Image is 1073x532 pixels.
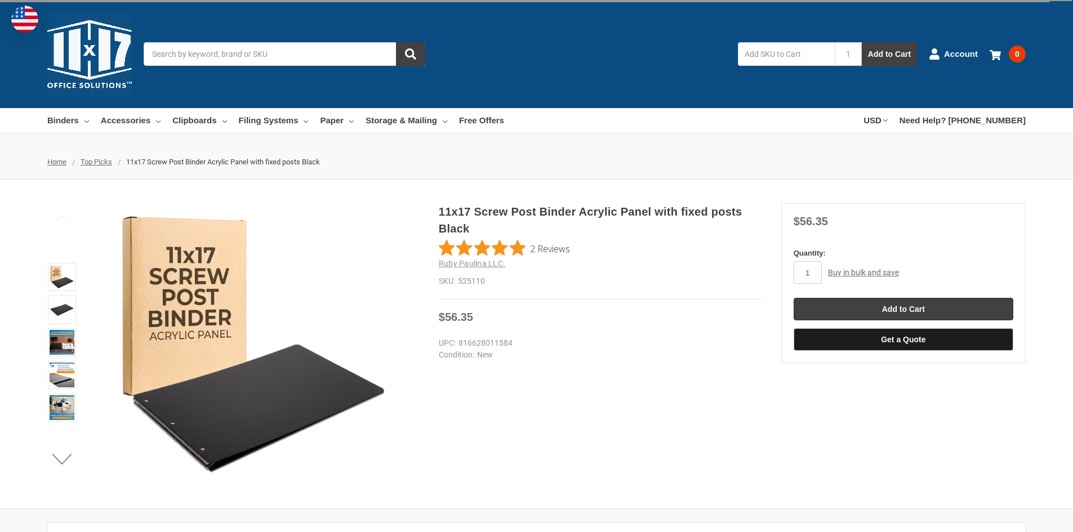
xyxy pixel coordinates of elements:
[439,203,763,237] h1: 11x17 Screw Post Binder Acrylic Panel with fixed posts Black
[47,108,89,133] a: Binders
[900,108,1026,133] a: Need Help? [PHONE_NUMBER]
[439,275,763,287] dd: 525110
[45,209,79,231] button: Previous
[863,108,888,133] a: USD
[320,108,354,133] a: Paper
[11,6,38,33] img: duty and tax information for United States
[112,203,394,485] img: 11x17 Screw Post Binder Acrylic Panel with fixed posts Black
[439,311,473,323] span: $56.35
[980,502,1073,532] iframe: Google Customer Reviews
[828,268,899,277] a: Buy in bulk and save
[738,42,835,66] input: Add SKU to Cart
[439,275,455,287] dt: SKU:
[794,248,1013,259] label: Quantity:
[439,259,505,268] a: Ruby Paulina LLC.
[439,349,474,361] dt: Condition:
[47,158,66,166] a: Home
[101,108,161,133] a: Accessories
[50,330,74,355] img: Ruby Paulina 11x17 1" Angle-D Ring, White Acrylic Binder (515180)
[50,395,74,420] img: 11x17 Screw Post Binder Acrylic Panel with fixed posts Black
[439,337,758,349] dd: 816628011584
[1009,46,1026,62] span: 0
[530,240,570,257] span: 2 Reviews
[81,158,112,166] a: Top Picks
[50,265,74,289] img: 11x17 Screw Post Binder Acrylic Panel with fixed posts Black
[45,448,79,470] button: Next
[862,42,917,66] button: Add to Cart
[172,108,226,133] a: Clipboards
[144,42,425,66] input: Search by keyword, brand or SKU
[990,39,1026,69] a: 0
[50,363,74,387] img: 11x17 Screw Post Binder Acrylic Panel with fixed posts Black
[126,158,320,166] span: 11x17 Screw Post Binder Acrylic Panel with fixed posts Black
[47,12,132,96] img: 11x17.com
[439,337,456,349] dt: UPC:
[439,240,570,257] button: Rated 5 out of 5 stars from 2 reviews. Jump to reviews.
[794,298,1013,320] input: Add to Cart
[929,39,978,69] a: Account
[439,349,758,361] dd: New
[794,328,1013,351] button: Get a Quote
[459,108,504,133] a: Free Offers
[366,108,447,133] a: Storage & Mailing
[794,215,828,227] span: $56.35
[944,48,978,61] span: Account
[239,108,309,133] a: Filing Systems
[50,297,74,322] img: 11x17 Screw Post Binder Acrylic Panel with fixed posts Black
